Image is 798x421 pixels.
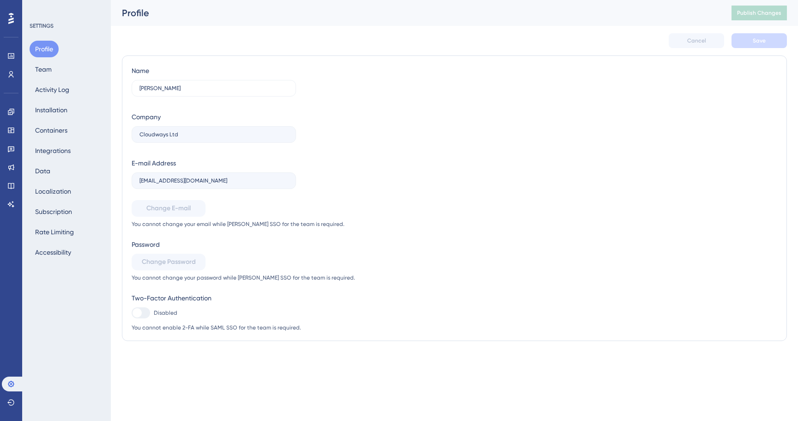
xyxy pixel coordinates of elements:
button: Subscription [30,203,78,220]
div: E-mail Address [132,158,176,169]
button: Team [30,61,57,78]
button: Containers [30,122,73,139]
span: You cannot change your password while [PERSON_NAME] SSO for the team is required. [132,274,355,281]
button: Activity Log [30,81,75,98]
span: Change Password [142,256,196,268]
button: Installation [30,102,73,118]
span: Change E-mail [146,203,191,214]
div: Password [132,239,355,250]
button: Accessibility [30,244,77,261]
button: Change E-mail [132,200,206,217]
span: Save [753,37,766,44]
button: Change Password [132,254,206,270]
span: You cannot enable 2-FA while SAML SSO for the team is required. [132,324,355,331]
span: Disabled [154,309,177,317]
span: Cancel [687,37,706,44]
button: Cancel [669,33,724,48]
span: You cannot change your email while [PERSON_NAME] SSO for the team is required. [132,220,355,228]
button: Save [731,33,787,48]
div: Two-Factor Authentication [132,293,355,304]
div: SETTINGS [30,22,104,30]
input: Company Name [139,131,288,138]
button: Integrations [30,142,76,159]
input: Name Surname [139,85,288,92]
button: Data [30,163,56,179]
button: Publish Changes [731,6,787,20]
div: Profile [122,6,708,19]
button: Profile [30,41,59,57]
div: Name [132,65,149,76]
input: E-mail Address [139,177,288,184]
div: Company [132,111,161,122]
span: Publish Changes [737,9,781,17]
button: Localization [30,183,77,200]
button: Rate Limiting [30,224,79,240]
